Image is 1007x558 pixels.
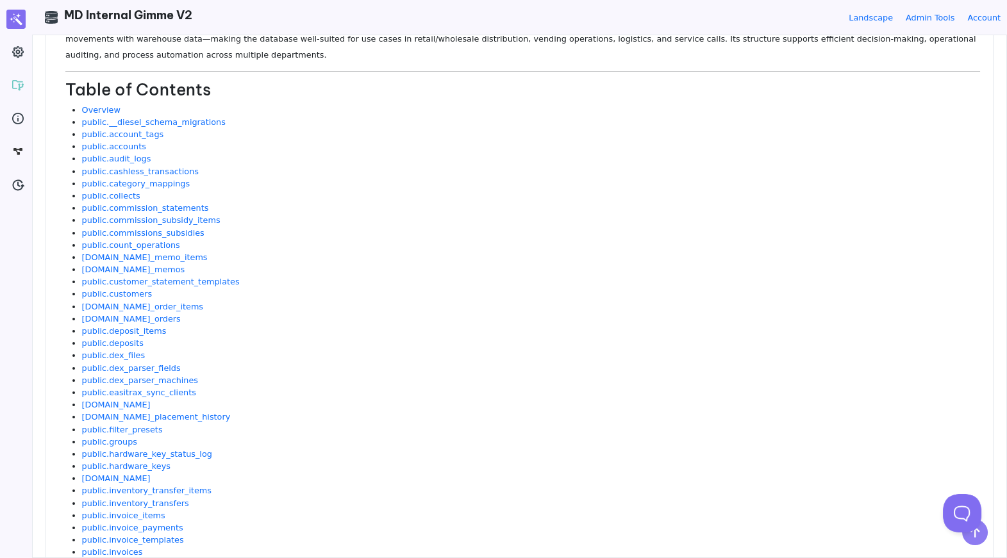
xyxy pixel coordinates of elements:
a: public.commission_statements [82,203,209,213]
a: Landscape [849,12,893,24]
a: public.commissions_subsidies [82,228,204,238]
a: public.dex_parser_machines [82,375,198,385]
a: public.easitrax_sync_clients [82,388,196,397]
a: public.accounts [82,142,146,151]
a: [DOMAIN_NAME]_order_items [82,302,203,311]
a: public.__diesel_schema_migrations [82,117,226,127]
a: public.cashless_transactions [82,167,199,176]
a: public.dex_files [82,350,145,360]
a: [DOMAIN_NAME] [82,400,151,409]
a: public.hardware_key_status_log [82,449,212,459]
a: public.groups [82,437,137,447]
a: Account [967,12,1001,24]
a: public.hardware_keys [82,461,171,471]
a: Overview [82,105,121,115]
a: public.deposit_items [82,326,167,336]
a: [DOMAIN_NAME]_orders [82,314,181,324]
a: public.customers [82,289,153,299]
a: public.invoice_items [82,511,165,520]
img: Magic Data logo [6,10,26,29]
a: public.invoice_payments [82,523,183,532]
a: public.dex_parser_fields [82,363,181,373]
p: Relationally, the design allows for strong interconnections between financial, inventory, and fie... [65,15,980,63]
a: public.audit_logs [82,154,151,163]
a: public.invoice_templates [82,535,184,545]
a: public.account_tags [82,129,164,139]
a: public.collects [82,191,140,201]
a: public.category_mappings [82,179,190,188]
a: public.filter_presets [82,425,163,434]
a: public.commission_subsidy_items [82,215,221,225]
a: public.inventory_transfer_items [82,486,212,495]
a: [DOMAIN_NAME]_memo_items [82,252,208,262]
a: public.inventory_transfers [82,498,189,508]
a: public.deposits [82,338,144,348]
a: public.customer_statement_templates [82,277,240,286]
a: public.count_operations [82,240,180,250]
a: [DOMAIN_NAME]_placement_history [82,412,231,422]
a: [DOMAIN_NAME]_memos [82,265,185,274]
span: MD Internal Gimme V2 [64,8,192,22]
h2: Table of Contents [65,80,980,100]
iframe: Toggle Customer Support [943,494,981,532]
a: Admin Tools [906,12,954,24]
a: public.invoices [82,547,143,557]
a: [DOMAIN_NAME] [82,473,151,483]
